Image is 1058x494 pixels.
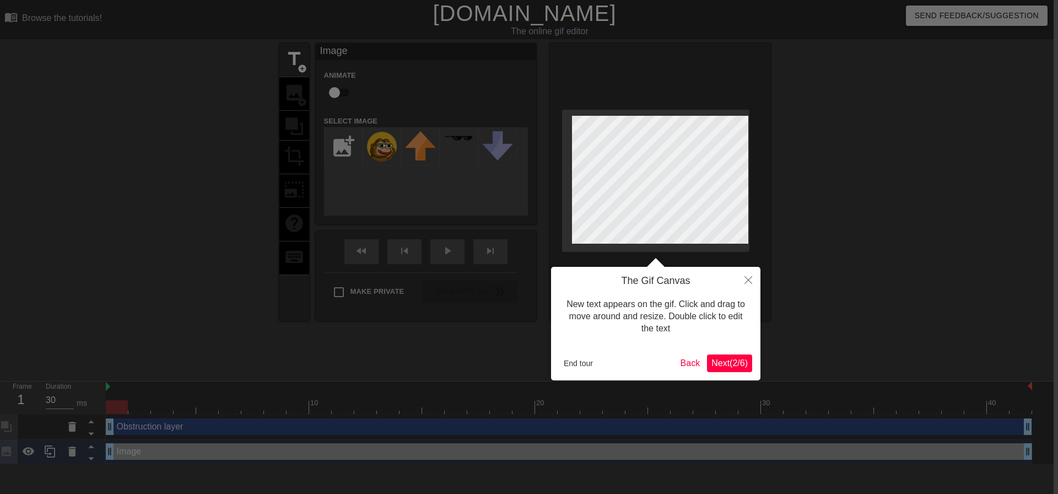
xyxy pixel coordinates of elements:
[676,355,705,372] button: Back
[711,358,748,368] span: Next ( 2 / 6 )
[736,267,760,292] button: Close
[559,355,597,372] button: End tour
[559,275,752,287] h4: The Gif Canvas
[559,287,752,346] div: New text appears on the gif. Click and drag to move around and resize. Double click to edit the text
[707,355,752,372] button: Next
